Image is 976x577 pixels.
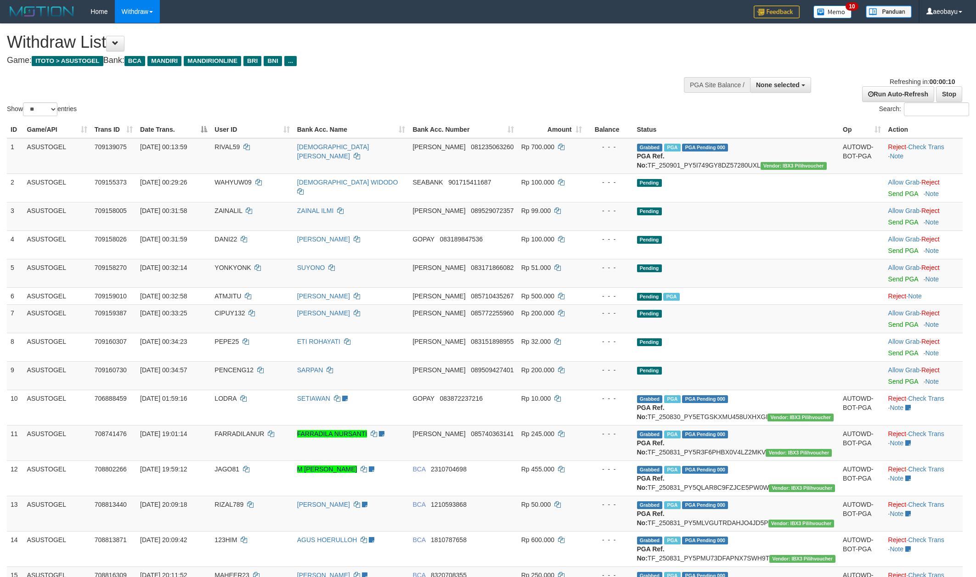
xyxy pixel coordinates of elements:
td: ASUSTOGEL [23,287,91,304]
div: - - - [589,308,630,318]
th: Bank Acc. Number: activate to sort column ascending [409,121,517,138]
td: ASUSTOGEL [23,496,91,531]
div: - - - [589,206,630,215]
span: Marked by aeorob [664,144,680,151]
span: Pending [637,179,662,187]
td: 13 [7,496,23,531]
td: 10 [7,390,23,425]
td: ASUSTOGEL [23,531,91,566]
span: Rp 455.000 [521,465,554,473]
span: LODRA [214,395,236,402]
th: Op: activate to sort column ascending [839,121,885,138]
span: Copy 089529072357 to clipboard [471,207,513,214]
td: 4 [7,230,23,259]
h1: Withdraw List [7,33,642,51]
span: Grabbed [637,431,663,438]
td: 7 [7,304,23,333]
a: SARPAN [297,366,323,374]
span: [DATE] 19:59:12 [140,465,187,473]
td: TF_250831_PY5QLAR8C9FZJCE5PW0W [633,460,840,496]
b: PGA Ref. No: [637,404,665,420]
span: GOPAY [412,395,434,402]
span: Rp 32.000 [521,338,551,345]
td: 2 [7,174,23,202]
td: 5 [7,259,23,287]
span: Vendor URL: https://payment5.1velocity.biz [767,414,834,421]
td: ASUSTOGEL [23,304,91,333]
span: [DATE] 00:32:14 [140,264,187,271]
a: Stop [936,86,962,102]
span: MANDIRI [147,56,181,66]
span: Copy 081235063260 to clipboard [471,143,513,151]
span: 709139075 [95,143,127,151]
a: M [PERSON_NAME] [297,465,357,473]
span: [DATE] 20:09:42 [140,536,187,543]
td: · · [885,138,963,174]
a: Allow Grab [888,309,920,317]
span: · [888,264,921,271]
span: PEPE25 [214,338,239,345]
a: Allow Grab [888,207,920,214]
th: Status [633,121,840,138]
td: 9 [7,361,23,390]
span: Pending [637,293,662,301]
span: ... [284,56,297,66]
span: Grabbed [637,466,663,474]
a: Send PGA [888,321,918,328]
a: Reject [888,465,907,473]
label: Search: [879,102,969,116]
td: 6 [7,287,23,304]
a: Allow Grab [888,338,920,345]
span: Rp 200.000 [521,366,554,374]
td: TF_250831_PY5PMU73DFAPNX7SWH9T [633,531,840,566]
td: TF_250831_PY5R3F6PHBX0V4LZ2MKV [633,425,840,460]
a: SETIAWAN [297,395,330,402]
span: Rp 600.000 [521,536,554,543]
a: Note [925,275,939,283]
th: User ID: activate to sort column ascending [211,121,293,138]
a: Send PGA [888,218,918,226]
span: Copy 083171866082 to clipboard [471,264,513,271]
select: Showentries [23,102,57,116]
span: Copy 901715411687 to clipboard [448,179,491,186]
span: GOPAY [412,235,434,243]
a: Note [890,545,903,553]
span: [PERSON_NAME] [412,292,465,300]
div: - - - [589,394,630,403]
span: · [888,235,921,243]
span: Marked by aeoros [664,395,680,403]
img: MOTION_logo.png [7,5,77,18]
td: ASUSTOGEL [23,425,91,460]
span: 10 [846,2,858,11]
div: - - - [589,429,630,438]
span: Rp 50.000 [521,501,551,508]
span: [DATE] 00:32:58 [140,292,187,300]
td: AUTOWD-BOT-PGA [839,460,885,496]
span: PGA Pending [682,501,728,509]
div: - - - [589,142,630,151]
span: Rp 500.000 [521,292,554,300]
div: - - - [589,337,630,346]
div: - - - [589,500,630,509]
span: YONKYONK [214,264,251,271]
td: AUTOWD-BOT-PGA [839,531,885,566]
span: Grabbed [637,501,663,509]
span: 709158270 [95,264,127,271]
span: 708741476 [95,430,127,437]
a: Note [925,247,939,254]
td: · · [885,496,963,531]
span: 709158005 [95,207,127,214]
span: 709160730 [95,366,127,374]
img: Button%20Memo.svg [813,6,852,18]
span: DANI22 [214,235,237,243]
span: [PERSON_NAME] [412,207,465,214]
span: RIVAL59 [214,143,240,151]
span: [DATE] 00:31:59 [140,235,187,243]
a: Send PGA [888,378,918,385]
td: 1 [7,138,23,174]
div: PGA Site Balance / [684,77,750,93]
span: 708802266 [95,465,127,473]
span: Vendor URL: https://payment5.1velocity.biz [769,555,835,563]
span: Copy 083189847536 to clipboard [440,235,483,243]
td: ASUSTOGEL [23,174,91,202]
